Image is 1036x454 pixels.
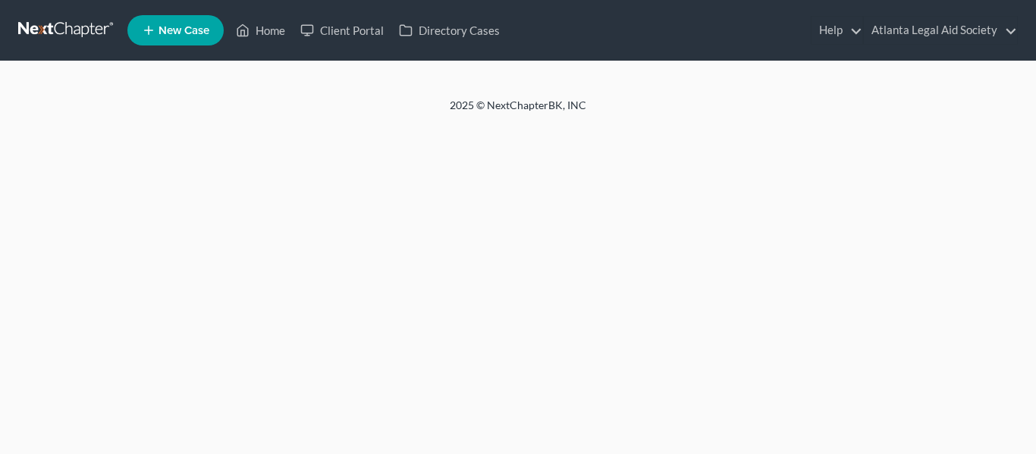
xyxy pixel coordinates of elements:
div: 2025 © NextChapterBK, INC [86,98,950,125]
new-legal-case-button: New Case [127,15,224,45]
a: Client Portal [293,17,391,44]
a: Directory Cases [391,17,507,44]
a: Home [228,17,293,44]
a: Atlanta Legal Aid Society [864,17,1017,44]
a: Help [812,17,862,44]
